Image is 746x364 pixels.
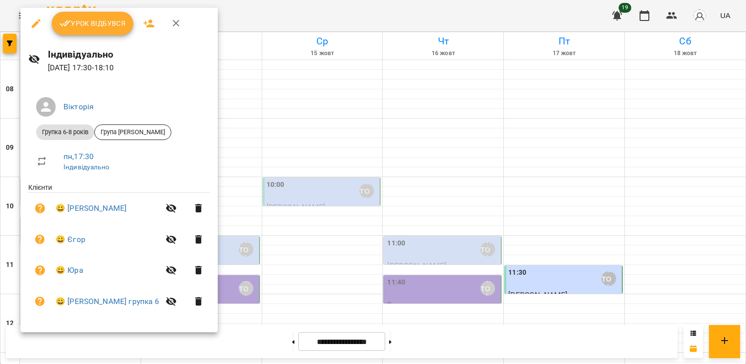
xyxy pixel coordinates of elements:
[95,128,171,137] span: Група [PERSON_NAME]
[63,163,109,171] a: Індивідуально
[94,124,171,140] div: Група [PERSON_NAME]
[56,202,126,214] a: 😀 [PERSON_NAME]
[56,264,83,276] a: 😀 Юра
[28,182,210,321] ul: Клієнти
[60,18,126,29] span: Урок відбувся
[28,290,52,313] button: Візит ще не сплачено. Додати оплату?
[63,102,94,111] a: Вікторія
[48,62,210,74] p: [DATE] 17:30 - 18:10
[28,197,52,220] button: Візит ще не сплачено. Додати оплату?
[56,234,85,245] a: 😀 Єгор
[63,152,94,161] a: пн , 17:30
[52,12,134,35] button: Урок відбувся
[56,296,160,307] a: 😀 [PERSON_NAME] групка 6
[48,47,210,62] h6: Індивідуально
[36,128,94,137] span: Групка 6-8 років
[28,259,52,282] button: Візит ще не сплачено. Додати оплату?
[28,228,52,251] button: Візит ще не сплачено. Додати оплату?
